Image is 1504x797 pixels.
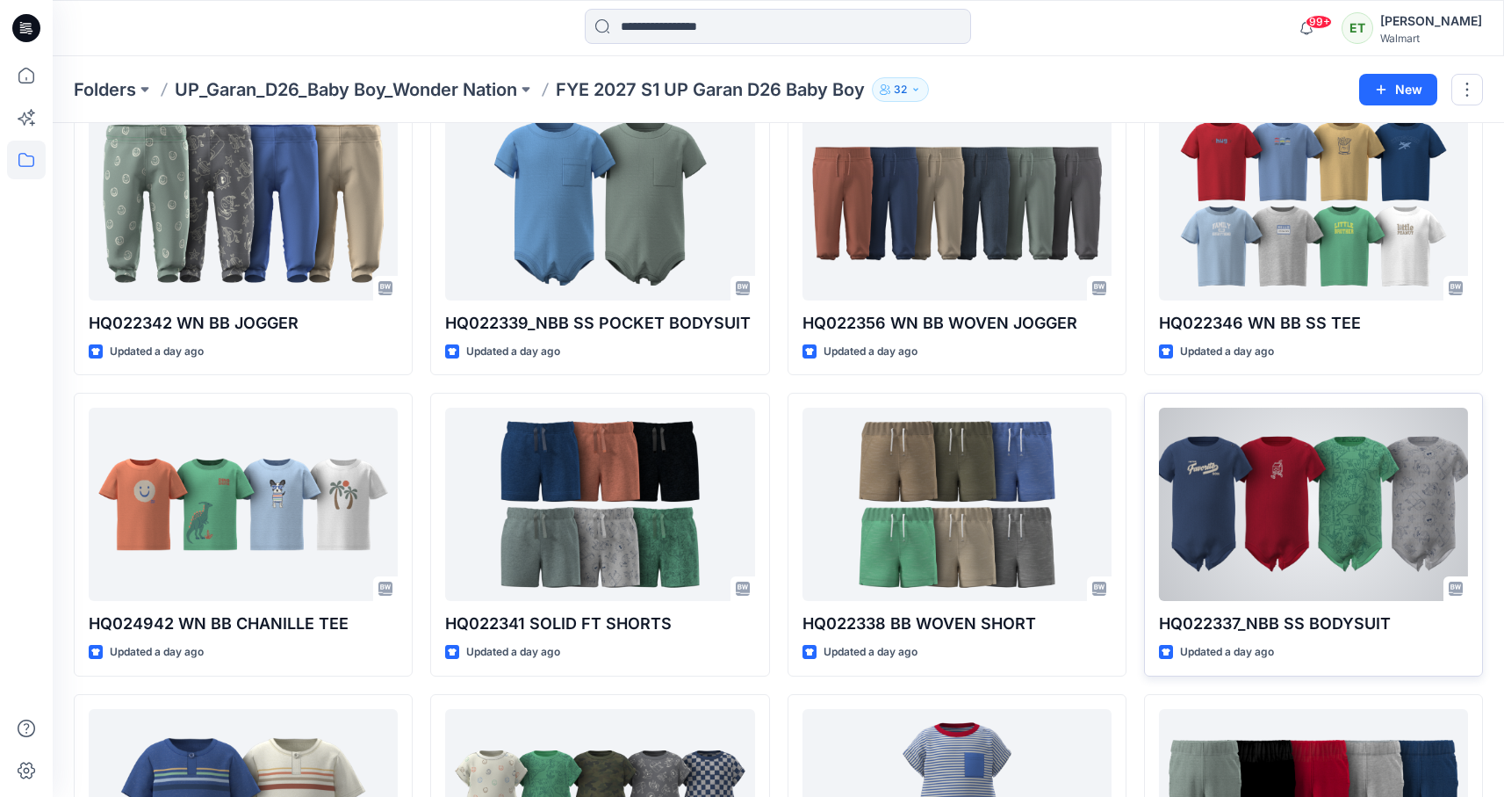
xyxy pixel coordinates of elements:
[110,643,204,662] p: Updated a day ago
[1159,408,1468,601] a: HQ022337_NBB SS BODYSUIT
[802,107,1112,301] a: HQ022356 WN BB WOVEN JOGGER
[1180,343,1274,361] p: Updated a day ago
[89,612,398,636] p: HQ024942 WN BB CHANILLE TEE
[802,612,1112,636] p: HQ022338 BB WOVEN SHORT
[824,343,918,361] p: Updated a day ago
[824,643,918,662] p: Updated a day ago
[1180,643,1274,662] p: Updated a day ago
[445,408,754,601] a: HQ022341 SOLID FT SHORTS
[556,77,865,102] p: FYE 2027 S1 UP Garan D26 Baby Boy
[445,612,754,636] p: HQ022341 SOLID FT SHORTS
[89,107,398,301] a: HQ022342 WN BB JOGGER
[1306,15,1332,29] span: 99+
[175,77,517,102] a: UP_Garan_D26_Baby Boy_Wonder Nation
[1159,311,1468,336] p: HQ022346 WN BB SS TEE
[894,80,907,99] p: 32
[466,643,560,662] p: Updated a day ago
[1380,32,1482,45] div: Walmart
[1159,612,1468,636] p: HQ022337_NBB SS BODYSUIT
[466,343,560,361] p: Updated a day ago
[1159,107,1468,301] a: HQ022346 WN BB SS TEE
[445,107,754,301] a: HQ022339_NBB SS POCKET BODYSUIT
[1342,12,1373,44] div: ET
[445,311,754,336] p: HQ022339_NBB SS POCKET BODYSUIT
[802,408,1112,601] a: HQ022338 BB WOVEN SHORT
[802,311,1112,336] p: HQ022356 WN BB WOVEN JOGGER
[89,408,398,601] a: HQ024942 WN BB CHANILLE TEE
[1359,74,1437,105] button: New
[89,311,398,336] p: HQ022342 WN BB JOGGER
[74,77,136,102] a: Folders
[872,77,929,102] button: 32
[110,343,204,361] p: Updated a day ago
[1380,11,1482,32] div: [PERSON_NAME]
